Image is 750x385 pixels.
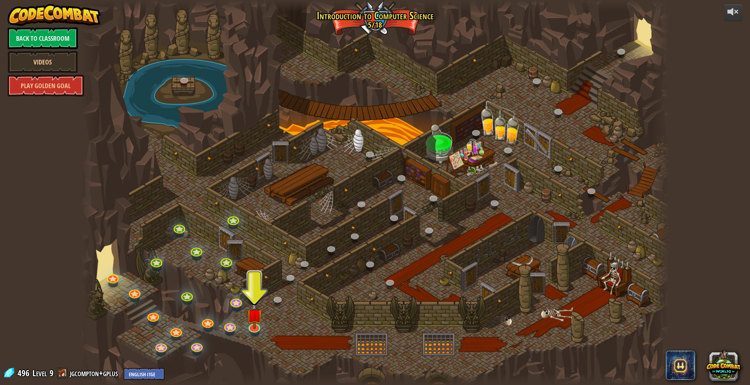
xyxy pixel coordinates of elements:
a: Back to Classroom [8,27,78,49]
a: Play Golden Goal [8,75,84,97]
button: Adjust volume [724,4,742,21]
img: CodeCombat - Learn how to code by playing a game [8,4,101,26]
img: level-banner-unstarted.png [246,301,263,329]
a: Videos [8,51,78,73]
span: Level [32,367,47,379]
a: jgcompton+gplus [70,367,120,379]
span: 9 [49,367,53,379]
span: 496 [17,367,32,379]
